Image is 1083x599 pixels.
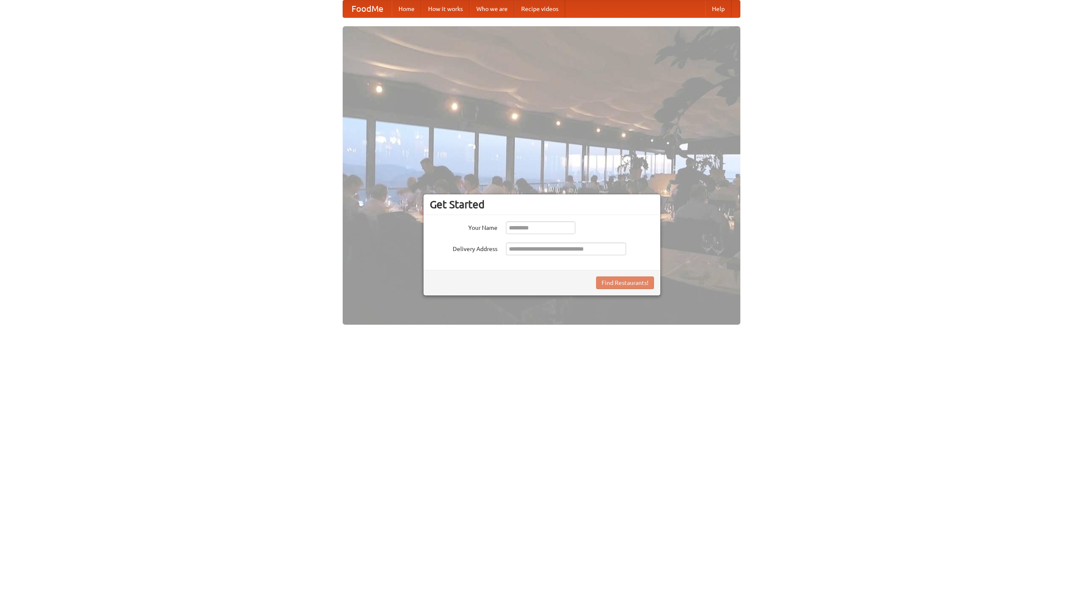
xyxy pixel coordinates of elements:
a: Recipe videos [514,0,565,17]
button: Find Restaurants! [596,276,654,289]
label: Your Name [430,221,498,232]
a: FoodMe [343,0,392,17]
a: Home [392,0,421,17]
h3: Get Started [430,198,654,211]
a: How it works [421,0,470,17]
label: Delivery Address [430,243,498,253]
a: Help [705,0,731,17]
a: Who we are [470,0,514,17]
